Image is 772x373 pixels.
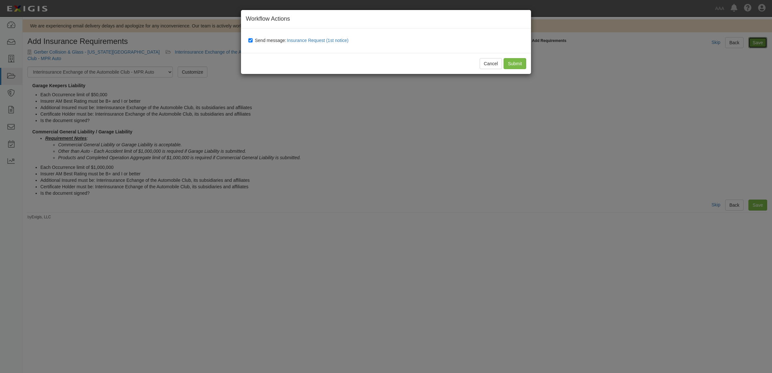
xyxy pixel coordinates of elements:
button: Cancel [480,58,502,69]
span: Insurance Request (1st notice) [287,38,349,43]
h4: Workflow Actions [246,15,526,23]
input: Send message:Insurance Request (1st notice) [248,38,253,43]
span: Send message: [255,38,351,43]
input: Submit [504,58,526,69]
button: Send message: [286,36,351,45]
